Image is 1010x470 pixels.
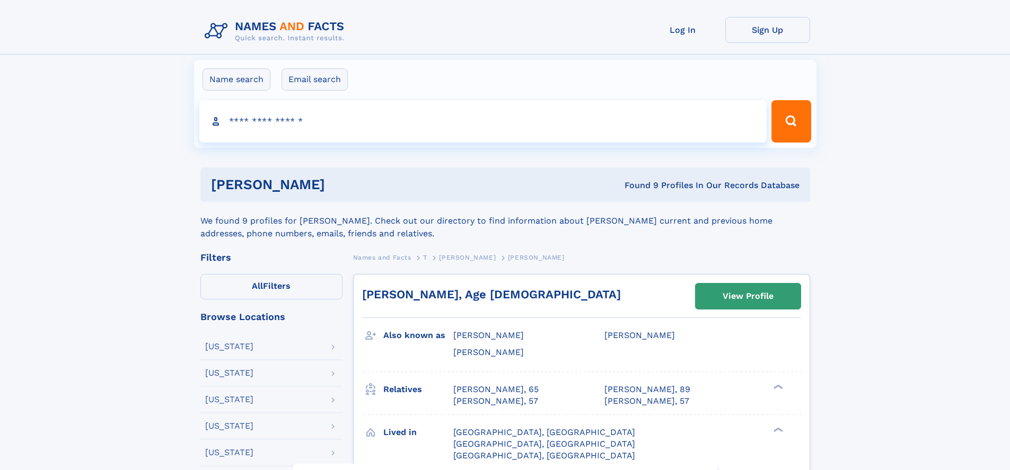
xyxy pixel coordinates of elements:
[423,254,427,261] span: T
[453,427,635,437] span: [GEOGRAPHIC_DATA], [GEOGRAPHIC_DATA]
[211,178,475,191] h1: [PERSON_NAME]
[200,202,810,240] div: We found 9 profiles for [PERSON_NAME]. Check out our directory to find information about [PERSON_...
[353,251,411,264] a: Names and Facts
[439,254,496,261] span: [PERSON_NAME]
[453,347,524,357] span: [PERSON_NAME]
[200,274,342,299] label: Filters
[383,423,453,441] h3: Lived in
[723,284,774,308] div: View Profile
[771,383,784,390] div: ❯
[453,330,524,340] span: [PERSON_NAME]
[199,100,767,143] input: search input
[362,288,621,301] a: [PERSON_NAME], Age [DEMOGRAPHIC_DATA]
[640,17,725,43] a: Log In
[771,100,811,143] button: Search Button
[604,395,689,407] a: [PERSON_NAME], 57
[508,254,565,261] span: [PERSON_NAME]
[696,283,801,309] a: View Profile
[252,281,263,291] span: All
[453,450,635,460] span: [GEOGRAPHIC_DATA], [GEOGRAPHIC_DATA]
[475,180,800,191] div: Found 9 Profiles In Our Records Database
[205,342,253,351] div: [US_STATE]
[200,17,353,46] img: Logo Names and Facts
[604,330,675,340] span: [PERSON_NAME]
[200,312,342,322] div: Browse Locations
[205,448,253,457] div: [US_STATE]
[205,422,253,430] div: [US_STATE]
[453,384,539,395] a: [PERSON_NAME], 65
[423,251,427,264] a: T
[439,251,496,264] a: [PERSON_NAME]
[453,395,538,407] a: [PERSON_NAME], 57
[604,384,690,395] a: [PERSON_NAME], 89
[200,253,342,262] div: Filters
[205,395,253,404] div: [US_STATE]
[383,326,453,344] h3: Also known as
[282,68,348,91] label: Email search
[383,380,453,398] h3: Relatives
[725,17,810,43] a: Sign Up
[771,426,784,433] div: ❯
[453,439,635,449] span: [GEOGRAPHIC_DATA], [GEOGRAPHIC_DATA]
[203,68,270,91] label: Name search
[205,369,253,377] div: [US_STATE]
